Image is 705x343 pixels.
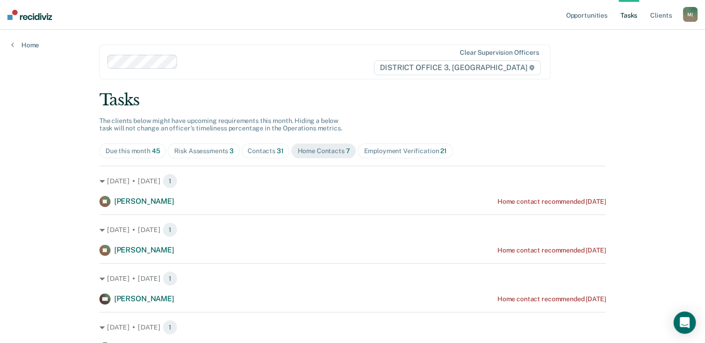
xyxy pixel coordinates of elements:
[297,147,350,155] div: Home Contacts
[497,295,606,303] div: Home contact recommended [DATE]
[99,117,342,132] span: The clients below might have upcoming requirements this month. Hiding a below task will not chang...
[152,147,160,155] span: 45
[7,10,52,20] img: Recidiviz
[163,174,177,188] span: 1
[99,91,606,110] div: Tasks
[105,147,160,155] div: Due this month
[163,271,177,286] span: 1
[114,246,174,254] span: [PERSON_NAME]
[163,320,177,335] span: 1
[11,41,39,49] a: Home
[99,320,606,335] div: [DATE] • [DATE] 1
[99,271,606,286] div: [DATE] • [DATE] 1
[277,147,284,155] span: 31
[163,222,177,237] span: 1
[248,147,284,155] div: Contacts
[683,7,698,22] div: M (
[497,246,606,254] div: Home contact recommended [DATE]
[99,174,606,188] div: [DATE] • [DATE] 1
[440,147,447,155] span: 21
[229,147,234,155] span: 3
[683,7,698,22] button: M(
[374,60,541,75] span: DISTRICT OFFICE 3, [GEOGRAPHIC_DATA]
[114,294,174,303] span: [PERSON_NAME]
[174,147,234,155] div: Risk Assessments
[346,147,350,155] span: 7
[460,49,539,57] div: Clear supervision officers
[364,147,446,155] div: Employment Verification
[99,222,606,237] div: [DATE] • [DATE] 1
[497,198,606,206] div: Home contact recommended [DATE]
[673,311,696,334] div: Open Intercom Messenger
[114,197,174,206] span: [PERSON_NAME]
